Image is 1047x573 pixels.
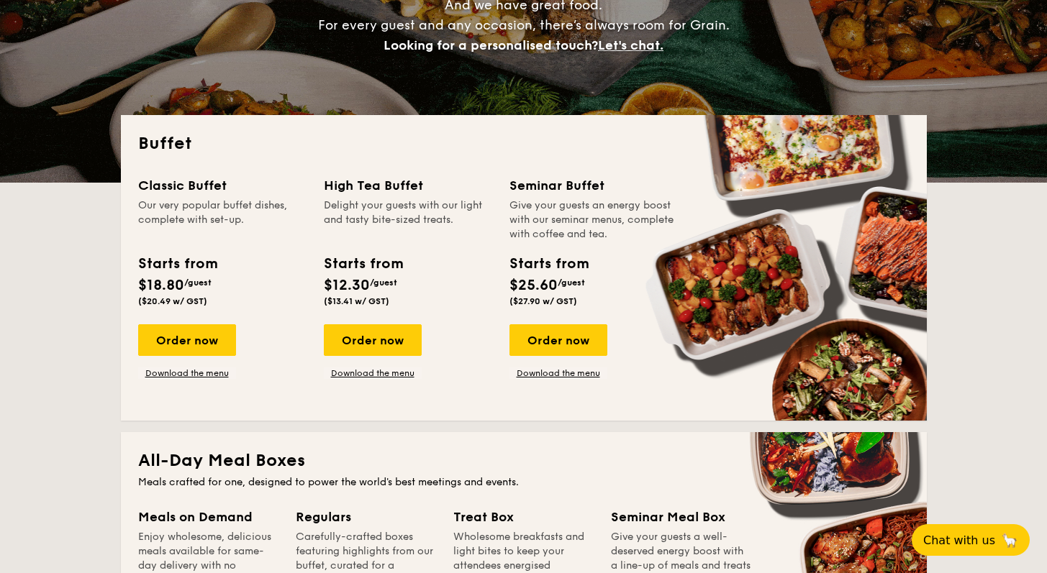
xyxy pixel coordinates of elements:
[384,37,598,53] span: Looking for a personalised touch?
[138,277,184,294] span: $18.80
[296,507,436,527] div: Regulars
[138,175,307,196] div: Classic Buffet
[324,324,422,356] div: Order now
[509,324,607,356] div: Order now
[138,198,307,242] div: Our very popular buffet dishes, complete with set-up.
[370,278,397,288] span: /guest
[138,132,910,155] h2: Buffet
[1001,532,1018,549] span: 🦙
[453,507,594,527] div: Treat Box
[611,507,751,527] div: Seminar Meal Box
[509,367,607,379] a: Download the menu
[324,198,492,242] div: Delight your guests with our light and tasty bite-sized treats.
[509,253,588,275] div: Starts from
[138,296,207,306] span: ($20.49 w/ GST)
[184,278,212,288] span: /guest
[509,277,558,294] span: $25.60
[138,475,910,490] div: Meals crafted for one, designed to power the world's best meetings and events.
[138,253,217,275] div: Starts from
[324,175,492,196] div: High Tea Buffet
[324,253,402,275] div: Starts from
[138,324,236,356] div: Order now
[509,198,678,242] div: Give your guests an energy boost with our seminar menus, complete with coffee and tea.
[138,449,910,472] h2: All-Day Meal Boxes
[509,296,577,306] span: ($27.90 w/ GST)
[324,296,389,306] span: ($13.41 w/ GST)
[138,507,278,527] div: Meals on Demand
[324,367,422,379] a: Download the menu
[324,277,370,294] span: $12.30
[509,175,678,196] div: Seminar Buffet
[598,37,663,53] span: Let's chat.
[923,533,995,547] span: Chat with us
[912,524,1030,556] button: Chat with us🦙
[558,278,585,288] span: /guest
[138,367,236,379] a: Download the menu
